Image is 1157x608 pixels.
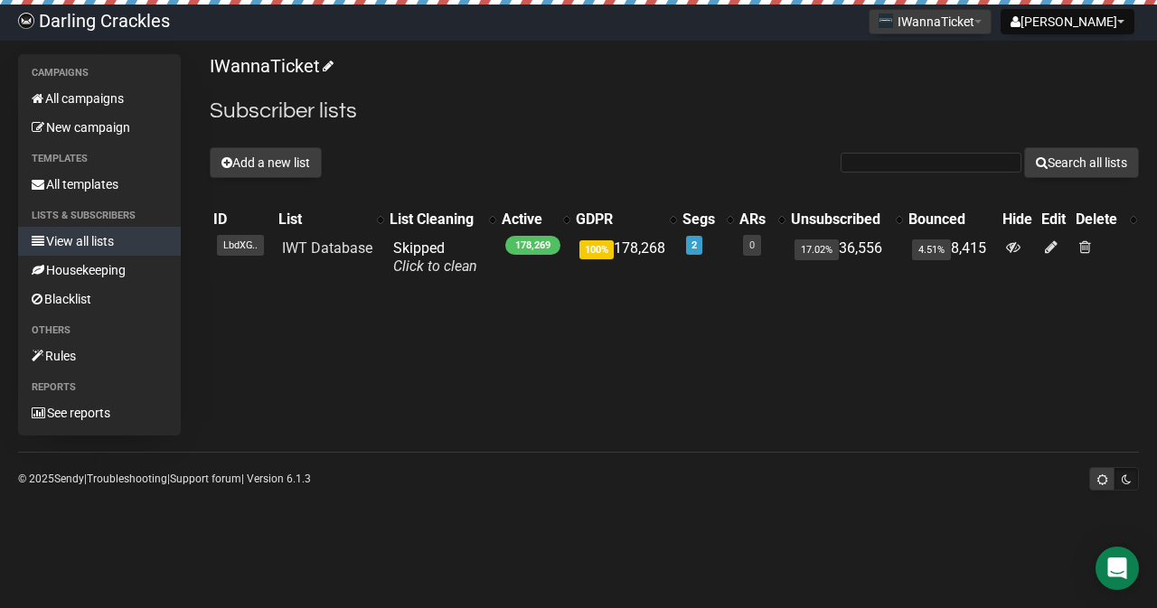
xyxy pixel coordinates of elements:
div: Segs [682,210,719,229]
h2: Subscriber lists [210,95,1139,127]
th: Segs: No sort applied, activate to apply an ascending sort [679,207,737,232]
th: ID: No sort applied, sorting is disabled [210,207,275,232]
a: Blacklist [18,285,181,313]
a: View all lists [18,227,181,256]
span: 100% [579,240,614,259]
button: IWannaTicket [869,9,992,34]
a: Sendy [54,472,84,485]
th: Delete: No sort applied, activate to apply an ascending sort [1072,207,1139,232]
button: [PERSON_NAME] [1001,9,1134,34]
button: Search all lists [1024,147,1139,178]
li: Others [18,320,181,341]
div: Active [502,210,554,229]
p: © 2025 | | | Version 6.1.3 [18,469,311,489]
th: Active: No sort applied, activate to apply an ascending sort [498,207,572,232]
a: All campaigns [18,84,181,113]
li: Campaigns [18,62,181,84]
th: List Cleaning: No sort applied, activate to apply an ascending sort [386,207,498,232]
a: All templates [18,170,181,199]
a: Rules [18,341,181,370]
a: Housekeeping [18,256,181,285]
li: Templates [18,148,181,170]
div: Hide [1002,210,1035,229]
a: IWT Database [282,239,372,257]
div: Delete [1076,210,1121,229]
div: ID [213,210,271,229]
span: 4.51% [912,239,951,260]
span: 178,269 [505,236,560,255]
div: List Cleaning [390,210,480,229]
a: 0 [749,239,755,251]
th: Edit: No sort applied, sorting is disabled [1038,207,1071,232]
a: Troubleshooting [87,472,167,485]
span: Skipped [393,239,477,275]
a: Support forum [170,472,241,485]
span: 17.02% [795,239,839,260]
div: Open Intercom Messenger [1096,547,1139,590]
button: Add a new list [210,147,322,178]
div: Unsubscribed [791,210,888,229]
a: New campaign [18,113,181,142]
div: List [278,210,368,229]
img: 1.png [879,14,893,28]
li: Lists & subscribers [18,205,181,227]
td: 8,415 [905,232,999,283]
th: List: No sort applied, activate to apply an ascending sort [275,207,386,232]
img: a5199ef85a574f23c5d8dbdd0683af66 [18,13,34,29]
span: LbdXG.. [217,235,264,256]
a: IWannaTicket [210,55,331,77]
a: See reports [18,398,181,427]
div: Bounced [908,210,995,229]
a: Click to clean [393,257,477,275]
th: Unsubscribed: No sort applied, activate to apply an ascending sort [787,207,906,232]
td: 36,556 [787,232,906,283]
div: ARs [739,210,768,229]
th: GDPR: No sort applied, activate to apply an ascending sort [572,207,679,232]
th: Hide: No sort applied, sorting is disabled [999,207,1039,232]
li: Reports [18,377,181,398]
a: 2 [691,239,697,251]
div: Edit [1041,210,1068,229]
th: Bounced: No sort applied, sorting is disabled [905,207,999,232]
td: 178,268 [572,232,679,283]
div: GDPR [576,210,661,229]
th: ARs: No sort applied, activate to apply an ascending sort [736,207,786,232]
